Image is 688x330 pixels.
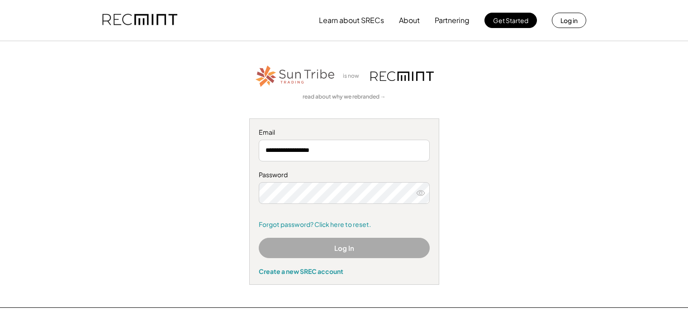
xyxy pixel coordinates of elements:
[259,220,430,229] a: Forgot password? Click here to reset.
[259,170,430,179] div: Password
[399,11,420,29] button: About
[341,72,366,80] div: is now
[259,128,430,137] div: Email
[552,13,586,28] button: Log in
[319,11,384,29] button: Learn about SRECs
[259,238,430,258] button: Log In
[255,64,336,89] img: STT_Horizontal_Logo%2B-%2BColor.png
[484,13,537,28] button: Get Started
[435,11,470,29] button: Partnering
[259,267,430,275] div: Create a new SREC account
[102,5,177,36] img: recmint-logotype%403x.png
[370,71,434,81] img: recmint-logotype%403x.png
[303,93,386,101] a: read about why we rebranded →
